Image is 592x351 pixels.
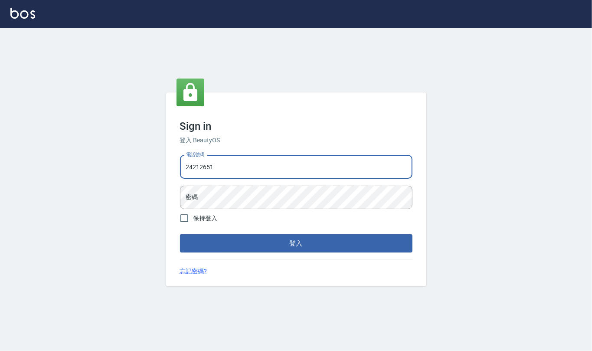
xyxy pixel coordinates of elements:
img: Logo [10,8,35,19]
a: 忘記密碼? [180,267,207,276]
span: 保持登入 [193,214,218,223]
button: 登入 [180,234,412,253]
label: 電話號碼 [186,151,204,158]
h6: 登入 BeautyOS [180,136,412,145]
h3: Sign in [180,120,412,132]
